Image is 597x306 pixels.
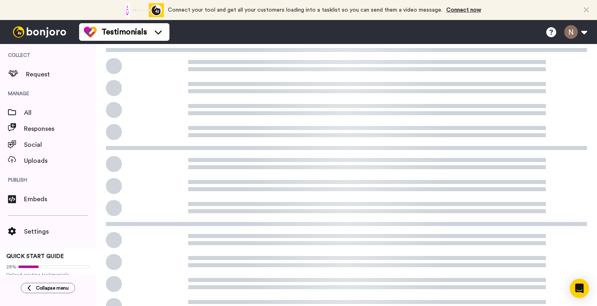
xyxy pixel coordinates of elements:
[24,156,96,166] span: Uploads
[570,279,589,298] div: Open Intercom Messenger
[84,26,97,38] img: tm-color.svg
[6,254,64,259] span: QUICK START GUIDE
[24,124,96,134] span: Responses
[101,26,147,38] span: Testimonials
[6,264,16,270] span: 28%
[446,7,481,13] a: Connect now
[21,283,75,293] button: Collapse menu
[6,272,90,278] span: Upload existing testimonials
[36,285,69,291] span: Collapse menu
[10,26,70,38] img: bj-logo-header-white.svg
[24,108,96,118] span: All
[168,7,442,13] span: Connect your tool and get all your customers loading into a tasklist so you can send them a video...
[24,227,96,236] span: Settings
[24,194,96,204] span: Embeds
[26,70,96,79] span: Request
[120,3,164,17] div: animation
[24,140,96,150] span: Social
